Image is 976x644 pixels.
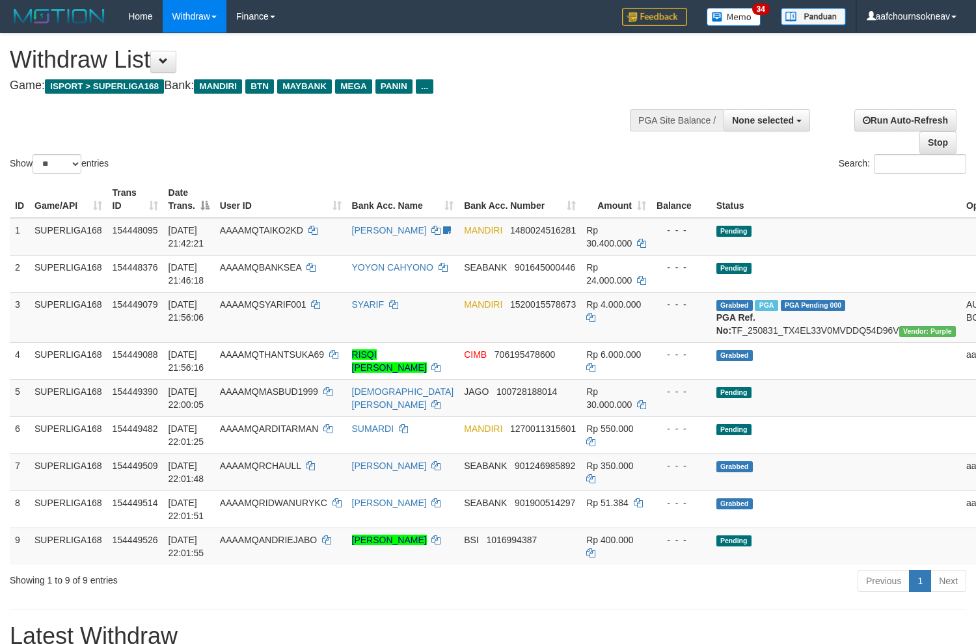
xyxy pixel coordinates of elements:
[352,461,427,471] a: [PERSON_NAME]
[586,461,633,471] span: Rp 350.000
[335,79,372,94] span: MEGA
[657,496,706,509] div: - - -
[464,386,489,397] span: JAGO
[919,131,956,154] a: Stop
[107,181,163,218] th: Trans ID: activate to sort column ascending
[464,349,487,360] span: CIMB
[10,79,638,92] h4: Game: Bank:
[29,181,107,218] th: Game/API: activate to sort column ascending
[755,300,778,311] span: Marked by aafchoeunmanni
[586,386,632,410] span: Rp 30.000.000
[630,109,724,131] div: PGA Site Balance /
[169,535,204,558] span: [DATE] 22:01:55
[220,386,318,397] span: AAAAMQMASBUD1999
[586,349,641,360] span: Rp 6.000.000
[515,498,575,508] span: Copy 901900514297 to clipboard
[651,181,711,218] th: Balance
[113,299,158,310] span: 154449079
[716,312,755,336] b: PGA Ref. No:
[215,181,347,218] th: User ID: activate to sort column ascending
[716,461,753,472] span: Grabbed
[10,342,29,379] td: 4
[724,109,810,131] button: None selected
[657,261,706,274] div: - - -
[515,461,575,471] span: Copy 901246985892 to clipboard
[352,349,427,373] a: RISQI [PERSON_NAME]
[586,498,629,508] span: Rp 51.384
[657,422,706,435] div: - - -
[245,79,274,94] span: BTN
[29,528,107,565] td: SUPERLIGA168
[657,224,706,237] div: - - -
[169,262,204,286] span: [DATE] 21:46:18
[352,225,427,235] a: [PERSON_NAME]
[10,154,109,174] label: Show entries
[33,154,81,174] select: Showentries
[113,535,158,545] span: 154449526
[464,498,507,508] span: SEABANK
[347,181,459,218] th: Bank Acc. Name: activate to sort column ascending
[586,423,633,434] span: Rp 550.000
[10,490,29,528] td: 8
[29,490,107,528] td: SUPERLIGA168
[194,79,242,94] span: MANDIRI
[220,349,324,360] span: AAAAMQTHANTSUKA69
[113,349,158,360] span: 154449088
[352,423,394,434] a: SUMARDI
[586,262,632,286] span: Rp 24.000.000
[716,226,752,237] span: Pending
[220,299,306,310] span: AAAAMQSYARIF001
[220,535,317,545] span: AAAAMQANDRIEJABO
[10,47,638,73] h1: Withdraw List
[375,79,413,94] span: PANIN
[45,79,164,94] span: ISPORT > SUPERLIGA168
[586,225,632,248] span: Rp 30.400.000
[220,423,318,434] span: AAAAMQARDITARMAN
[657,385,706,398] div: - - -
[930,570,966,592] a: Next
[169,225,204,248] span: [DATE] 21:42:21
[716,300,753,311] span: Grabbed
[464,225,502,235] span: MANDIRI
[510,423,576,434] span: Copy 1270011315601 to clipboard
[352,299,385,310] a: SYARIF
[909,570,931,592] a: 1
[464,262,507,273] span: SEABANK
[113,262,158,273] span: 154448376
[657,298,706,311] div: - - -
[464,461,507,471] span: SEABANK
[10,379,29,416] td: 5
[732,115,794,126] span: None selected
[352,535,427,545] a: [PERSON_NAME]
[459,181,581,218] th: Bank Acc. Number: activate to sort column ascending
[486,535,537,545] span: Copy 1016994387 to clipboard
[10,218,29,256] td: 1
[169,349,204,373] span: [DATE] 21:56:16
[707,8,761,26] img: Button%20Memo.svg
[10,453,29,490] td: 7
[711,292,961,342] td: TF_250831_TX4EL33V0MVDDQ54D96V
[716,535,752,546] span: Pending
[29,342,107,379] td: SUPERLIGA168
[464,423,502,434] span: MANDIRI
[29,416,107,453] td: SUPERLIGA168
[496,386,557,397] span: Copy 100728188014 to clipboard
[657,459,706,472] div: - - -
[169,386,204,410] span: [DATE] 22:00:05
[163,181,215,218] th: Date Trans.: activate to sort column descending
[169,461,204,484] span: [DATE] 22:01:48
[464,535,479,545] span: BSI
[839,154,966,174] label: Search:
[352,386,454,410] a: [DEMOGRAPHIC_DATA][PERSON_NAME]
[716,350,753,361] span: Grabbed
[899,326,956,337] span: Vendor URL: https://trx4.1velocity.biz
[169,299,204,323] span: [DATE] 21:56:06
[495,349,555,360] span: Copy 706195478600 to clipboard
[10,7,109,26] img: MOTION_logo.png
[277,79,332,94] span: MAYBANK
[29,292,107,342] td: SUPERLIGA168
[29,255,107,292] td: SUPERLIGA168
[581,181,651,218] th: Amount: activate to sort column ascending
[874,154,966,174] input: Search:
[858,570,910,592] a: Previous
